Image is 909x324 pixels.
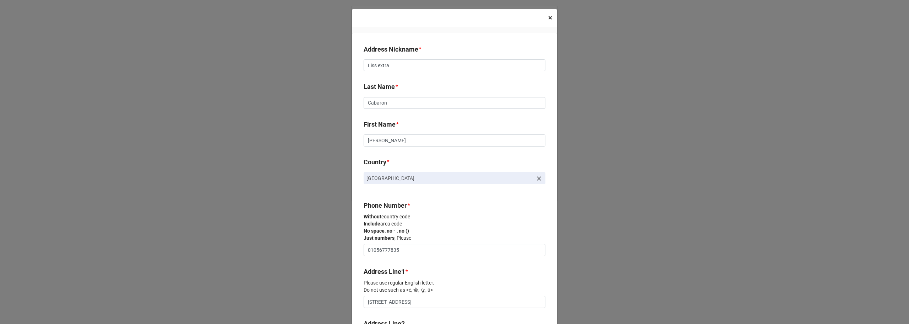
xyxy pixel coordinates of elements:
[364,82,395,92] label: Last Name
[364,214,381,219] strong: Without
[364,235,394,241] strong: Just numbers
[364,119,396,129] label: First Name
[364,213,545,241] p: country code area code , Please
[364,228,409,234] strong: No space, no - , no ()
[364,267,405,277] label: Address Line1
[548,14,552,22] span: ×
[364,221,380,227] strong: Include
[364,279,545,293] p: Please use regular English letter. Do not use such as <é, 金, な, ü>
[366,175,533,182] p: [GEOGRAPHIC_DATA]
[364,44,418,54] label: Address Nickname
[364,201,407,211] label: Phone Number
[364,157,386,167] label: Country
